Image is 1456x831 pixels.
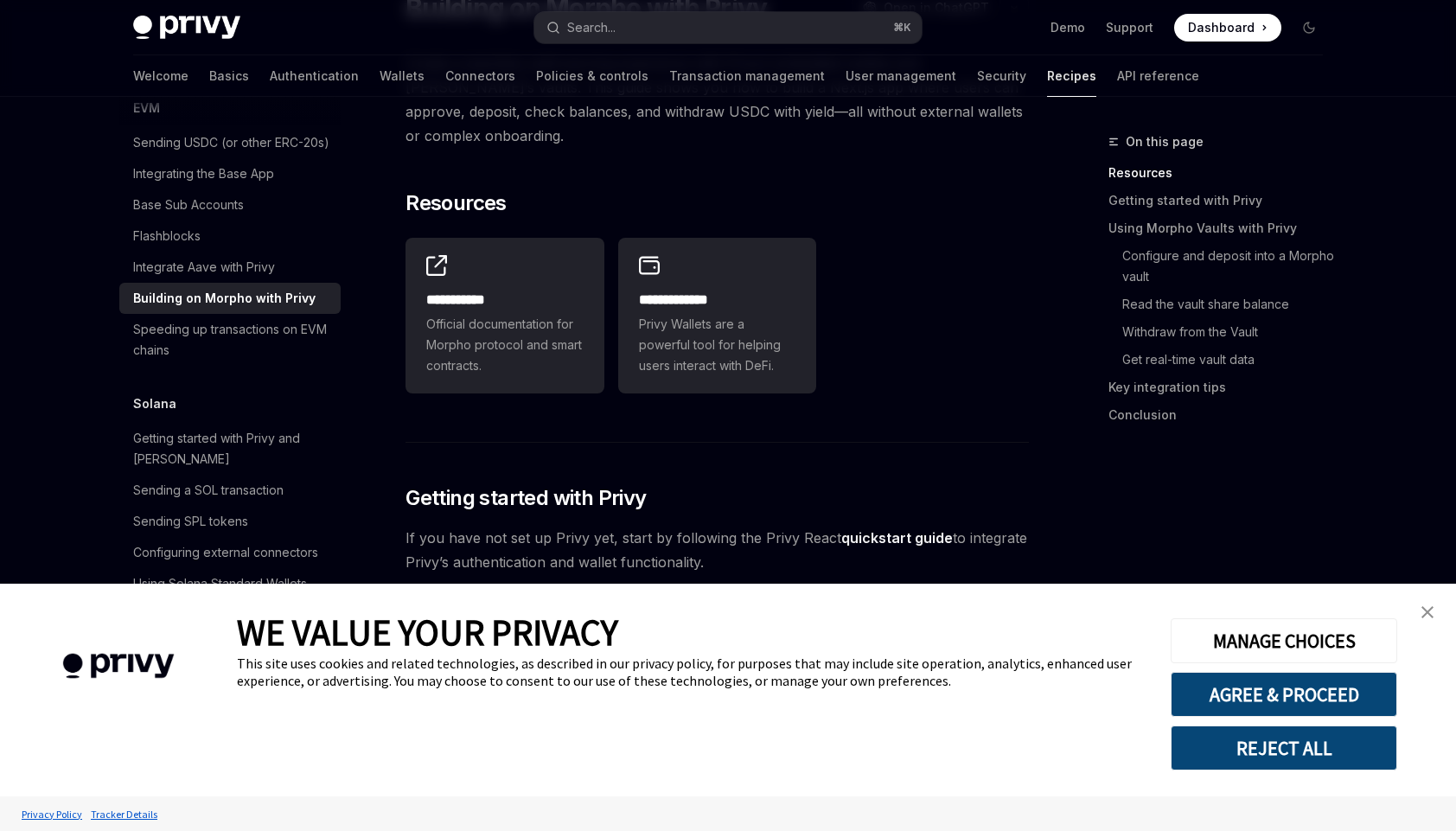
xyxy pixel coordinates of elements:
[1108,346,1337,374] a: Get real-time vault data
[133,480,284,501] div: Sending a SOL transaction
[133,393,176,414] h5: Solana
[977,55,1026,97] a: Security
[237,655,1145,689] div: This site uses cookies and related technologies, as described in our privacy policy, for purposes...
[237,610,618,655] span: WE VALUE YOUR PRIVACY
[133,55,188,97] a: Welcome
[1171,672,1397,717] button: AGREE & PROCEED
[133,288,316,309] div: Building on Morpho with Privy
[406,526,1029,574] span: If you have not set up Privy yet, start by following the Privy React to integrate Privy’s authent...
[618,238,817,393] a: **** **** ***Privy Wallets are a powerful tool for helping users interact with DeFi.
[1117,55,1199,97] a: API reference
[119,314,341,366] a: Speeding up transactions on EVM chains
[119,127,341,158] a: Sending USDC (or other ERC-20s)
[119,283,341,314] a: Building on Morpho with Privy
[1171,618,1397,663] button: MANAGE CHOICES
[119,423,341,475] a: Getting started with Privy and [PERSON_NAME]
[1171,726,1397,770] button: REJECT ALL
[133,542,318,563] div: Configuring external connectors
[1108,214,1337,242] a: Using Morpho Vaults with Privy
[133,257,275,278] div: Integrate Aave with Privy
[1421,606,1434,618] img: close banner
[1108,242,1337,291] a: Configure and deposit into a Morpho vault
[119,568,341,599] a: Using Solana Standard Wallets
[669,55,825,97] a: Transaction management
[133,428,330,470] div: Getting started with Privy and [PERSON_NAME]
[209,55,249,97] a: Basics
[406,189,507,217] span: Resources
[893,21,911,35] span: ⌘ K
[1108,374,1337,401] a: Key integration tips
[133,319,330,361] div: Speeding up transactions on EVM chains
[1108,318,1337,346] a: Withdraw from the Vault
[1108,291,1337,318] a: Read the vault share balance
[1108,401,1337,429] a: Conclusion
[1410,595,1445,630] a: close banner
[1050,19,1085,36] a: Demo
[1295,14,1323,42] button: Toggle dark mode
[119,252,341,283] a: Integrate Aave with Privy
[119,475,341,506] a: Sending a SOL transaction
[133,511,248,532] div: Sending SPL tokens
[17,799,86,829] a: Privacy Policy
[426,314,584,376] span: Official documentation for Morpho protocol and smart contracts.
[1188,19,1255,36] span: Dashboard
[133,573,307,594] div: Using Solana Standard Wallets
[445,55,515,97] a: Connectors
[133,132,329,153] div: Sending USDC (or other ERC-20s)
[119,537,341,568] a: Configuring external connectors
[119,506,341,537] a: Sending SPL tokens
[133,226,201,246] div: Flashblocks
[270,55,359,97] a: Authentication
[1108,187,1337,214] a: Getting started with Privy
[380,55,425,97] a: Wallets
[1106,19,1153,36] a: Support
[534,12,922,43] button: Open search
[846,55,956,97] a: User management
[841,529,953,547] a: quickstart guide
[26,629,211,704] img: company logo
[119,189,341,221] a: Base Sub Accounts
[536,55,648,97] a: Policies & controls
[133,16,240,40] img: dark logo
[1126,131,1204,152] span: On this page
[86,799,162,829] a: Tracker Details
[406,238,604,393] a: **** **** *Official documentation for Morpho protocol and smart contracts.
[567,17,616,38] div: Search...
[133,163,274,184] div: Integrating the Base App
[133,195,244,215] div: Base Sub Accounts
[1047,55,1096,97] a: Recipes
[406,51,1029,148] span: Create a seamless yield-earning experience with Privy’s embedded wallets and [PERSON_NAME]’s vaul...
[119,221,341,252] a: Flashblocks
[1108,159,1337,187] a: Resources
[639,314,796,376] span: Privy Wallets are a powerful tool for helping users interact with DeFi.
[406,484,646,512] span: Getting started with Privy
[119,158,341,189] a: Integrating the Base App
[1174,14,1281,42] a: Dashboard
